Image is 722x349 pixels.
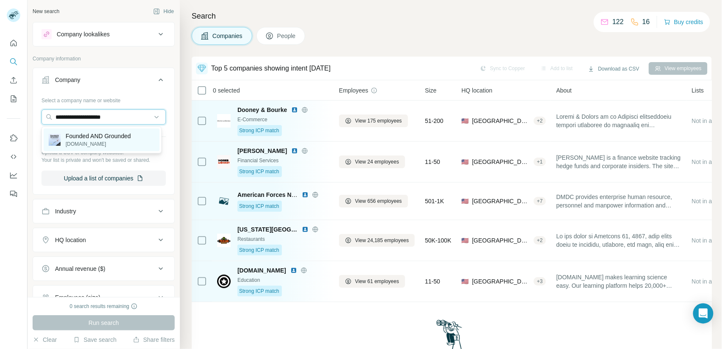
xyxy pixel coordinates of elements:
[461,277,468,286] span: 🇺🇸
[534,278,546,285] div: + 3
[472,236,530,245] span: [GEOGRAPHIC_DATA], [US_STATE]
[461,236,468,245] span: 🇺🇸
[7,186,20,202] button: Feedback
[33,55,175,63] p: Company information
[33,230,174,250] button: HQ location
[7,168,20,183] button: Dashboard
[664,16,703,28] button: Buy credits
[472,158,530,166] span: [GEOGRAPHIC_DATA], [US_STATE]
[7,73,20,88] button: Enrich CSV
[7,149,20,164] button: Use Surfe API
[237,191,311,198] span: American Forces Network
[692,158,721,165] span: Not in a list
[237,266,286,275] span: [DOMAIN_NAME]
[213,86,240,95] span: 0 selected
[237,276,329,284] div: Education
[217,155,231,169] img: Logo of Insider Monkey
[339,155,405,168] button: View 24 employees
[33,335,57,344] button: Clear
[55,76,80,84] div: Company
[339,115,408,127] button: View 175 employees
[692,278,721,285] span: Not in a list
[239,287,279,295] span: Strong ICP match
[277,32,297,40] span: People
[192,10,712,22] h4: Search
[461,158,468,166] span: 🇺🇸
[339,275,405,288] button: View 61 employees
[556,86,572,95] span: About
[355,278,399,285] span: View 61 employees
[472,277,530,286] span: [GEOGRAPHIC_DATA]
[339,86,368,95] span: Employees
[33,8,59,15] div: New search
[339,195,408,207] button: View 656 employees
[41,93,166,104] div: Select a company name or website
[66,140,131,148] p: [DOMAIN_NAME]
[7,35,20,51] button: Quick start
[693,303,714,324] div: Open Intercom Messenger
[461,117,468,125] span: 🇺🇸
[556,232,681,249] span: Lo ips dolor si Ametcons 61, 4867, adip elits doeiu te incididu, utlabore, etd magn, aliq enim, A...
[612,17,624,27] p: 122
[302,191,309,198] img: LinkedIn logo
[556,193,681,210] span: DMDC provides enterprise human resource, personnel and manpower information and secure solutions ...
[355,237,409,244] span: View 24,185 employees
[472,117,530,125] span: [GEOGRAPHIC_DATA]
[66,132,131,140] p: Founded AND Grounded
[302,226,309,233] img: LinkedIn logo
[556,112,681,129] span: Loremi & Dolors am co Adipisci elitseddoeiu tempori utlaboree do magnaaliq eni adminimveniam quis...
[237,116,329,123] div: E-Commerce
[217,114,231,128] img: Logo of Dooney & Bourke
[239,168,279,175] span: Strong ICP match
[582,63,645,75] button: Download as CSV
[534,237,546,244] div: + 2
[291,147,298,154] img: LinkedIn logo
[642,17,650,27] p: 16
[425,197,444,205] span: 501-1K
[692,198,721,204] span: Not in a list
[461,197,468,205] span: 🇺🇸
[534,197,546,205] div: + 7
[41,171,166,186] button: Upload a list of companies
[212,32,243,40] span: Companies
[461,86,492,95] span: HQ location
[55,236,86,244] div: HQ location
[425,277,440,286] span: 11-50
[355,117,402,125] span: View 175 employees
[7,91,20,106] button: My lists
[7,54,20,69] button: Search
[73,335,116,344] button: Save search
[425,117,444,125] span: 51-200
[33,24,174,44] button: Company lookalikes
[534,117,546,125] div: + 2
[692,117,721,124] span: Not in a list
[237,235,329,243] div: Restaurants
[425,236,451,245] span: 50K-100K
[217,275,231,288] img: Logo of Bootcamp.com
[70,303,138,310] div: 0 search results remaining
[290,267,297,274] img: LinkedIn logo
[133,335,175,344] button: Share filters
[472,197,530,205] span: [GEOGRAPHIC_DATA]
[239,127,279,134] span: Strong ICP match
[355,197,402,205] span: View 656 employees
[147,5,180,18] button: Hide
[239,202,279,210] span: Strong ICP match
[237,157,329,164] div: Financial Services
[33,70,174,93] button: Company
[425,158,440,166] span: 11-50
[49,134,61,146] img: Founded AND Grounded
[55,293,100,302] div: Employees (size)
[211,63,331,74] div: Top 5 companies showing intent [DATE]
[237,225,298,234] span: [US_STATE][GEOGRAPHIC_DATA]
[55,264,105,273] div: Annual revenue ($)
[57,30,110,38] div: Company lookalikes
[55,207,76,215] div: Industry
[33,201,174,221] button: Industry
[217,194,231,208] img: Logo of American Forces Network
[7,131,20,146] button: Use Surfe on LinkedIn
[239,246,279,254] span: Strong ICP match
[237,147,287,155] span: [PERSON_NAME]
[217,234,231,247] img: Logo of Texas Roadhouse
[291,106,298,113] img: LinkedIn logo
